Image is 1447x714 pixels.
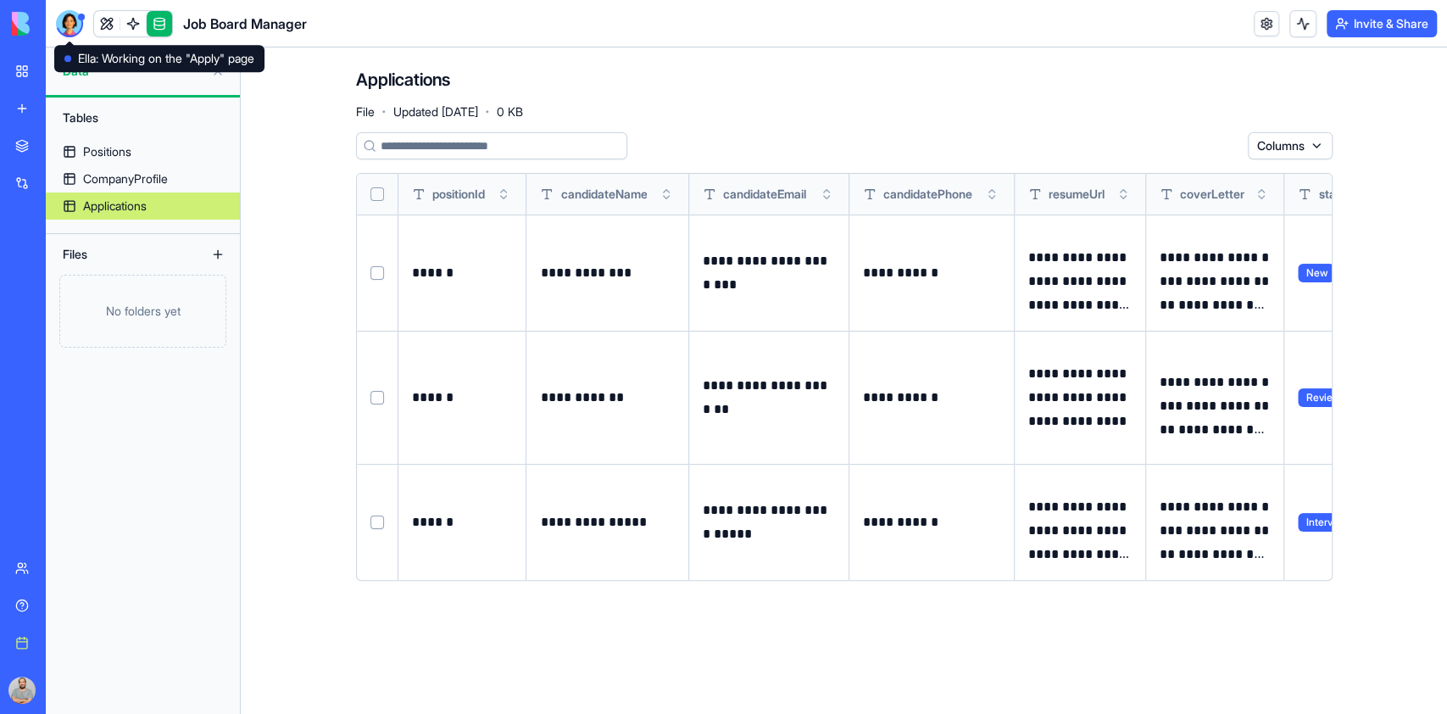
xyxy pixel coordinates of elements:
button: Toggle sort [818,186,835,203]
button: Columns [1248,132,1333,159]
span: Updated [DATE] [393,103,478,120]
div: No folders yet [59,275,226,348]
button: Toggle sort [1115,186,1132,203]
span: candidatePhone [883,186,972,203]
button: Select all [370,187,384,201]
div: Files [54,241,190,268]
h4: Applications [356,68,450,92]
a: Applications [46,192,240,220]
div: Positions [83,143,131,160]
span: status [1318,186,1352,203]
button: Select row [370,516,384,529]
span: candidateName [560,186,647,203]
span: positionId [432,186,485,203]
button: Toggle sort [1253,186,1270,203]
button: Toggle sort [495,186,512,203]
span: File [356,103,375,120]
button: Select row [370,391,384,404]
span: Job Board Manager [183,14,307,34]
span: 0 KB [497,103,523,120]
span: Reviewing [1298,388,1361,407]
a: CompanyProfile [46,165,240,192]
span: coverLetter [1180,186,1244,203]
span: resumeUrl [1049,186,1105,203]
a: No folders yet [46,275,240,348]
a: Positions [46,138,240,165]
button: Toggle sort [658,186,675,203]
span: · [381,98,387,126]
div: CompanyProfile [83,170,168,187]
button: Invite & Share [1327,10,1437,37]
span: candidateEmail [723,186,806,203]
span: · [485,98,490,126]
img: logo [12,12,117,36]
img: ACg8ocINnUFOES7OJTbiXTGVx5LDDHjA4HP-TH47xk9VcrTT7fmeQxI=s96-c [8,677,36,704]
div: Applications [83,198,147,215]
button: Select row [370,266,384,280]
div: Tables [54,104,231,131]
span: Interview Scheduled [1298,513,1409,532]
span: New [1298,264,1334,282]
button: Toggle sort [983,186,1000,203]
